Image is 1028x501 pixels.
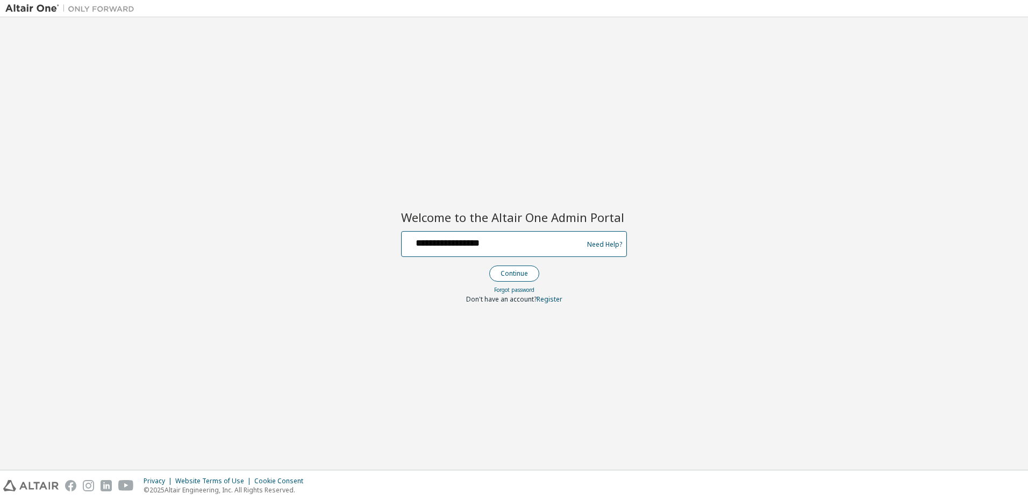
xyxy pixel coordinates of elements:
a: Need Help? [587,244,622,245]
img: facebook.svg [65,480,76,491]
img: altair_logo.svg [3,480,59,491]
div: Cookie Consent [254,477,310,485]
img: Altair One [5,3,140,14]
span: Don't have an account? [466,295,537,304]
h2: Welcome to the Altair One Admin Portal [401,210,627,225]
div: Website Terms of Use [175,477,254,485]
img: instagram.svg [83,480,94,491]
img: linkedin.svg [101,480,112,491]
a: Forgot password [494,286,534,294]
a: Register [537,295,562,304]
img: youtube.svg [118,480,134,491]
div: Privacy [144,477,175,485]
button: Continue [489,266,539,282]
p: © 2025 Altair Engineering, Inc. All Rights Reserved. [144,485,310,495]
